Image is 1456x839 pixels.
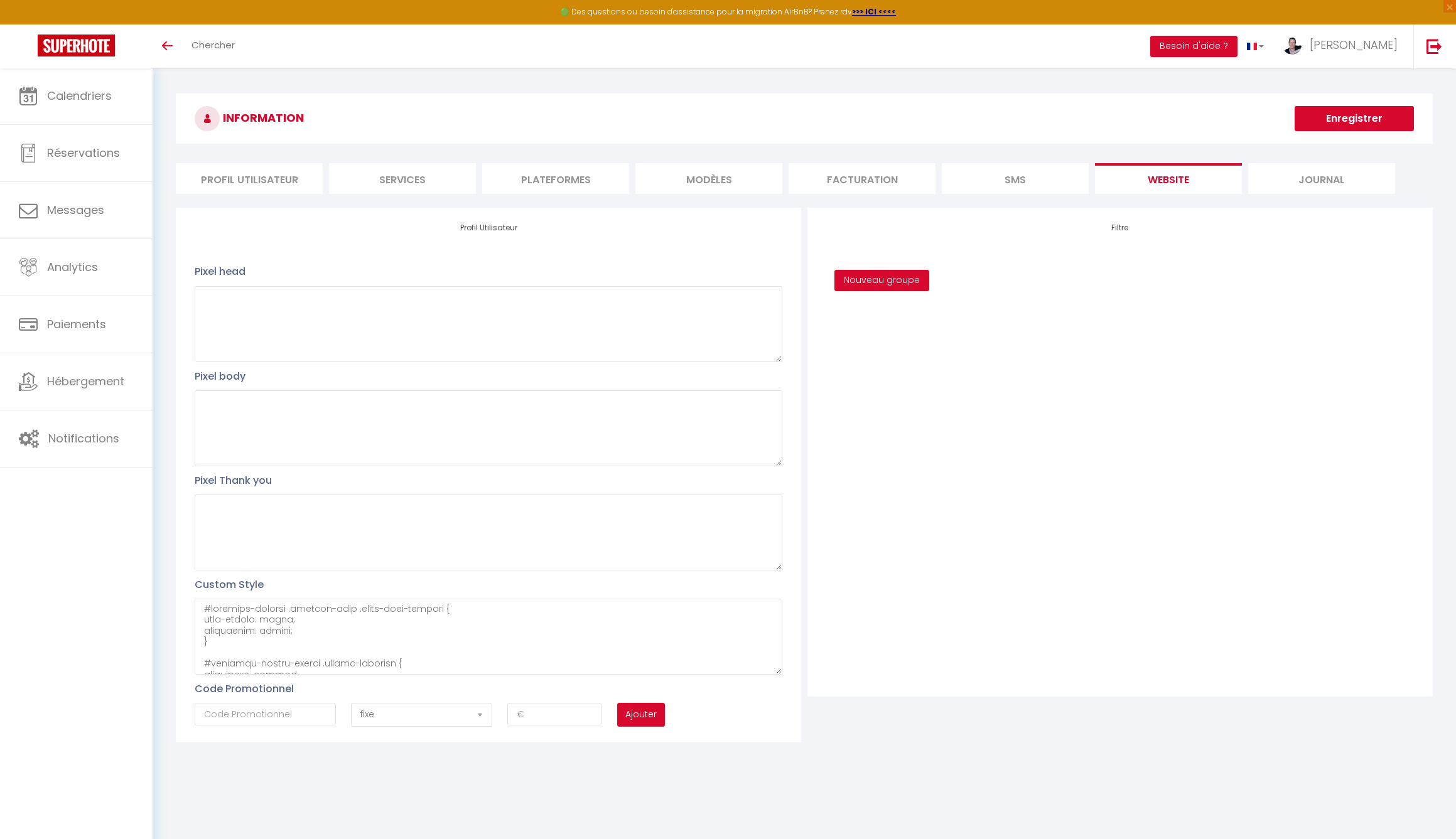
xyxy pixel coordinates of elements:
p: Pixel body [195,368,782,384]
li: SMS [942,163,1089,194]
p: Pixel head [195,264,782,279]
span: Chercher [191,38,235,51]
span: Messages [47,202,104,218]
h3: INFORMATION [176,94,1433,144]
button: Nouveau groupe [834,270,929,291]
li: website [1095,163,1242,194]
li: Services [329,163,476,194]
li: Plateformes [482,163,629,194]
li: MODÈLES [635,163,782,194]
span: [PERSON_NAME] [1310,37,1398,53]
button: Besoin d'aide ? [1150,36,1238,57]
a: >>> ICI <<<< [852,6,896,17]
img: ... [1283,36,1302,55]
span: Analytics [47,259,98,275]
span: Notifications [48,430,119,446]
h4: Profil Utilisateur [195,223,782,232]
span: Réservations [47,145,120,161]
span: Hébergement [47,373,124,389]
a: ... [PERSON_NAME] [1273,24,1413,68]
span: Paiements [47,316,106,332]
button: Enregistrer [1295,106,1414,131]
img: Super Booking [38,35,115,56]
li: Journal [1248,163,1395,194]
input: Code Promotionnel [195,703,336,725]
li: Facturation [789,163,936,194]
p: Pixel Thank you [195,473,782,488]
input: € [507,703,601,725]
span: Calendriers [47,88,112,104]
li: Profil Utilisateur [176,163,323,194]
h4: Filtre [826,223,1414,232]
p: Code Promotionnel [195,681,665,697]
button: Ajouter [617,703,665,727]
img: logout [1426,38,1442,54]
a: Chercher [182,24,244,68]
p: Custom Style [195,577,782,592]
